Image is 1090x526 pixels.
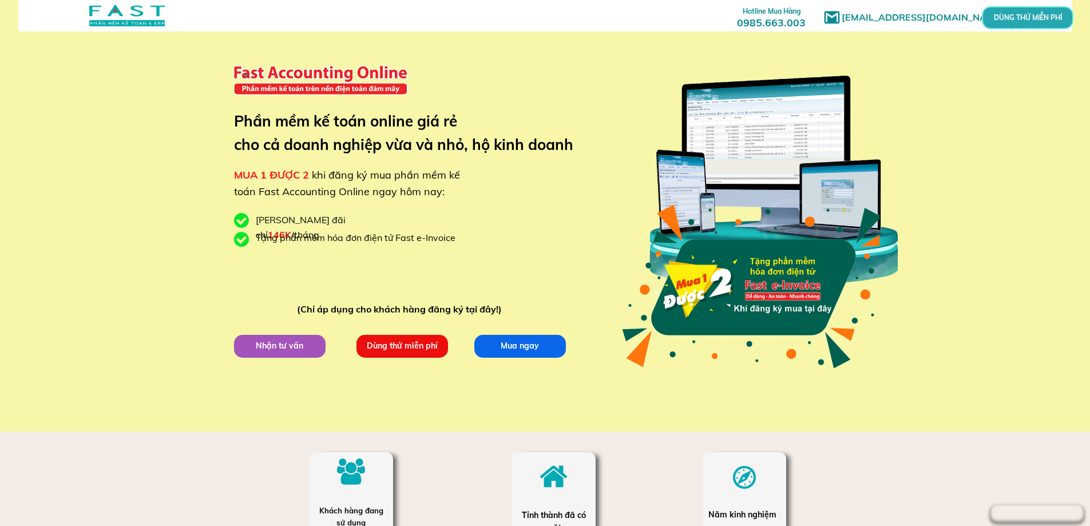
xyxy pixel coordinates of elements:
div: Năm kinh nghiệm [708,508,780,521]
h1: [EMAIL_ADDRESS][DOMAIN_NAME] [842,10,1010,25]
p: Dùng thử miễn phí [354,334,450,358]
span: MUA 1 ĐƯỢC 2 [234,168,309,181]
div: Tặng phần mềm hóa đơn điện tử Fast e-Invoice [256,231,464,246]
span: Hotline Mua Hàng [743,7,800,15]
p: Nhận tư vấn [232,334,327,358]
span: khi đăng ký mua phần mềm kế toán Fast Accounting Online ngay hôm nay: [234,168,460,198]
div: [PERSON_NAME] đãi chỉ /tháng [256,213,405,242]
p: Mua ngay [472,334,568,358]
p: DÙNG THỬ MIỄN PHÍ [988,9,1068,27]
div: (Chỉ áp dụng cho khách hàng đăng ký tại đây!) [297,302,507,317]
span: 146K [268,229,291,240]
h3: 0985.663.003 [724,4,818,29]
h3: Phần mềm kế toán online giá rẻ cho cả doanh nghiệp vừa và nhỏ, hộ kinh doanh [234,109,590,157]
